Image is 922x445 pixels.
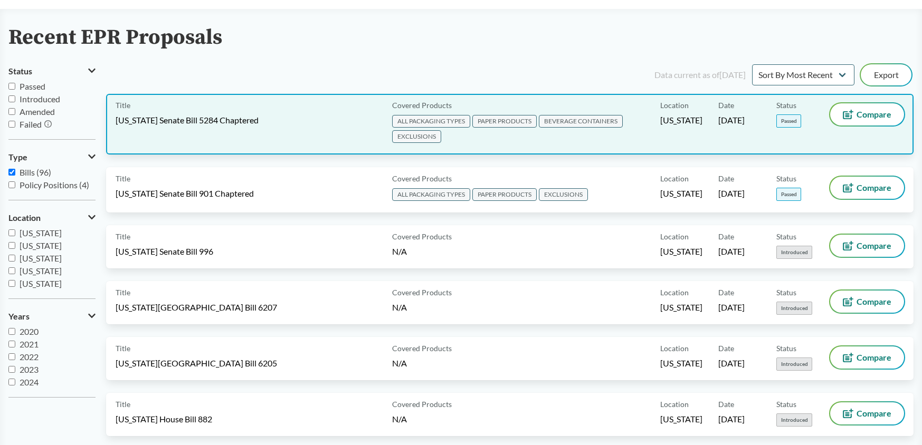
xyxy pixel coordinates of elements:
[116,231,130,242] span: Title
[718,173,734,184] span: Date
[20,266,62,276] span: [US_STATE]
[116,100,130,111] span: Title
[660,188,702,199] span: [US_STATE]
[8,379,15,385] input: 2024
[392,414,407,424] span: N/A
[857,241,891,250] span: Compare
[8,213,41,222] span: Location
[8,152,27,162] span: Type
[20,119,42,129] span: Failed
[776,231,796,242] span: Status
[8,108,15,115] input: Amended
[718,246,745,257] span: [DATE]
[660,343,689,354] span: Location
[660,399,689,410] span: Location
[116,287,130,298] span: Title
[20,81,45,91] span: Passed
[857,353,891,362] span: Compare
[776,343,796,354] span: Status
[8,229,15,236] input: [US_STATE]
[8,62,96,80] button: Status
[776,246,812,259] span: Introduced
[830,346,904,369] button: Compare
[776,357,812,371] span: Introduced
[776,287,796,298] span: Status
[660,302,702,313] span: [US_STATE]
[8,255,15,262] input: [US_STATE]
[20,339,39,349] span: 2021
[8,341,15,347] input: 2021
[392,246,407,256] span: N/A
[392,302,407,312] span: N/A
[8,267,15,274] input: [US_STATE]
[116,302,277,313] span: [US_STATE][GEOGRAPHIC_DATA] Bill 6207
[20,377,39,387] span: 2024
[116,399,130,410] span: Title
[20,94,60,104] span: Introduced
[116,246,213,257] span: [US_STATE] Senate Bill 996
[8,95,15,102] input: Introduced
[8,66,32,76] span: Status
[654,69,746,81] div: Data current as of [DATE]
[20,167,51,177] span: Bills (96)
[830,291,904,313] button: Compare
[116,188,254,199] span: [US_STATE] Senate Bill 901 Chaptered
[660,114,702,126] span: [US_STATE]
[660,413,702,425] span: [US_STATE]
[8,209,96,227] button: Location
[776,114,801,128] span: Passed
[660,246,702,257] span: [US_STATE]
[718,399,734,410] span: Date
[830,235,904,257] button: Compare
[718,188,745,199] span: [DATE]
[20,240,62,250] span: [US_STATE]
[8,121,15,128] input: Failed
[472,115,537,128] span: PAPER PRODUCTS
[20,228,62,238] span: [US_STATE]
[718,231,734,242] span: Date
[776,302,812,315] span: Introduced
[116,343,130,354] span: Title
[776,188,801,201] span: Passed
[660,231,689,242] span: Location
[660,287,689,298] span: Location
[20,253,62,263] span: [US_STATE]
[776,100,796,111] span: Status
[392,231,452,242] span: Covered Products
[830,177,904,199] button: Compare
[8,148,96,166] button: Type
[718,302,745,313] span: [DATE]
[116,357,277,369] span: [US_STATE][GEOGRAPHIC_DATA] Bill 6205
[8,169,15,176] input: Bills (96)
[8,312,30,321] span: Years
[830,402,904,424] button: Compare
[116,114,259,126] span: [US_STATE] Senate Bill 5284 Chaptered
[539,115,623,128] span: BEVERAGE CONTAINERS
[116,173,130,184] span: Title
[660,173,689,184] span: Location
[718,413,745,425] span: [DATE]
[660,100,689,111] span: Location
[392,358,407,368] span: N/A
[392,115,470,128] span: ALL PACKAGING TYPES
[718,100,734,111] span: Date
[392,399,452,410] span: Covered Products
[8,366,15,373] input: 2023
[20,278,62,288] span: [US_STATE]
[392,130,441,143] span: EXCLUSIONS
[8,353,15,360] input: 2022
[8,280,15,287] input: [US_STATE]
[776,413,812,427] span: Introduced
[660,357,702,369] span: [US_STATE]
[857,297,891,306] span: Compare
[776,399,796,410] span: Status
[8,307,96,325] button: Years
[20,364,39,374] span: 2023
[776,173,796,184] span: Status
[539,188,588,201] span: EXCLUSIONS
[472,188,537,201] span: PAPER PRODUCTS
[8,26,222,50] h2: Recent EPR Proposals
[718,287,734,298] span: Date
[8,242,15,249] input: [US_STATE]
[20,326,39,336] span: 2020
